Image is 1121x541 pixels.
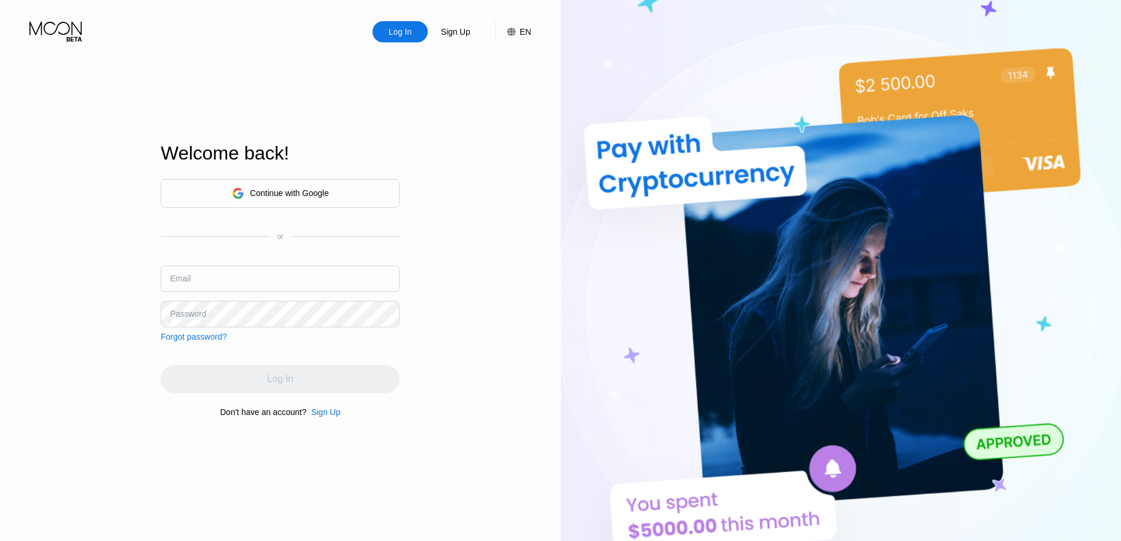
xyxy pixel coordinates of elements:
[440,26,471,38] div: Sign Up
[311,407,341,417] div: Sign Up
[170,274,191,283] div: Email
[307,407,341,417] div: Sign Up
[428,21,483,42] div: Sign Up
[161,332,227,341] div: Forgot password?
[170,309,206,318] div: Password
[388,26,413,38] div: Log In
[220,407,307,417] div: Don't have an account?
[161,179,400,208] div: Continue with Google
[161,142,400,164] div: Welcome back!
[250,188,329,198] div: Continue with Google
[277,233,284,241] div: or
[520,27,531,36] div: EN
[495,21,531,42] div: EN
[372,21,428,42] div: Log In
